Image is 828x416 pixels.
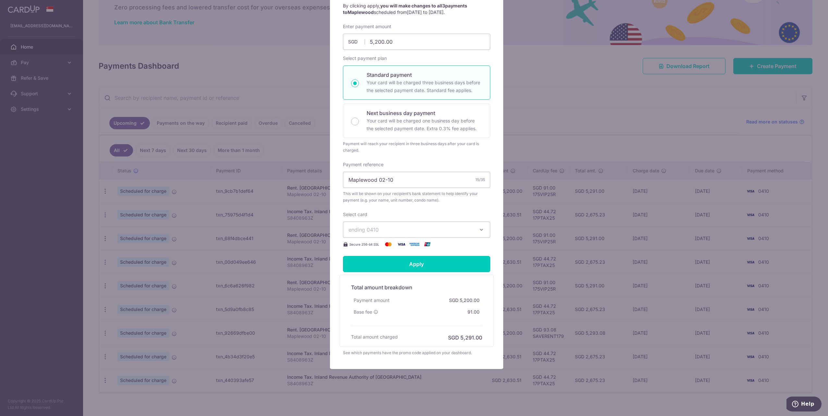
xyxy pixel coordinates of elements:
[367,79,482,94] p: Your card will be charged three business days before the selected payment date. Standard fee appl...
[343,55,387,62] label: Select payment plan
[343,191,490,203] span: This will be shown on your recipient’s bank statement to help identify your payment (e.g. your na...
[367,117,482,133] p: Your card will be charged one business day before the selected payment date. Extra 0.3% fee applies.
[343,222,490,238] button: ending 0410
[367,109,482,117] p: Next business day payment
[349,242,379,247] span: Secure 256-bit SSL
[354,309,372,315] span: Base fee
[786,397,822,413] iframe: Opens a widget where you can find more information
[442,3,445,8] span: 3
[348,39,365,45] span: SGD
[343,3,467,15] strong: you will make changes to all payments to
[351,334,398,340] h6: Total amount charged
[343,161,384,168] label: Payment reference
[421,240,434,248] img: UnionPay
[347,9,374,15] span: Maplewood
[343,3,490,16] p: By clicking apply, scheduled from .
[367,71,482,79] p: Standard payment
[382,240,395,248] img: Mastercard
[407,9,444,15] span: [DATE] to [DATE]
[465,306,482,318] div: 91.00
[343,350,490,356] div: See which payments have the promo code applied on your dashboard.
[343,23,391,30] label: Enter payment amount
[446,295,482,306] div: SGD 5,200.00
[408,240,421,248] img: American Express
[348,226,379,233] span: ending 0410
[351,283,482,291] h5: Total amount breakdown
[343,256,490,272] input: Apply
[351,295,392,306] div: Payment amount
[395,240,408,248] img: Visa
[448,334,482,341] h6: SGD 5,291.00
[343,141,490,154] div: Payment will reach your recipient in three business days after your card is charged.
[475,177,485,183] div: 15/35
[343,211,367,218] label: Select card
[343,34,490,50] input: 0.00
